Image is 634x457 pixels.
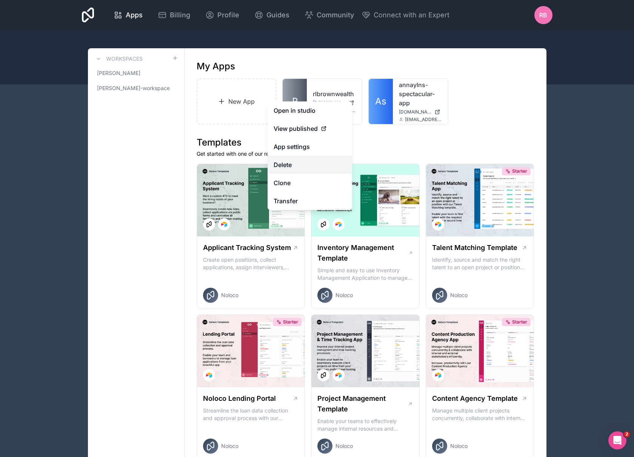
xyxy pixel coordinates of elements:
[374,10,449,20] span: Connect with an Expert
[268,156,352,174] button: Delete
[512,319,527,325] span: Starter
[369,79,393,124] a: As
[539,11,547,20] span: RB
[317,393,408,414] h1: Project Management Template
[268,192,352,210] a: Transfer
[126,10,143,20] span: Apps
[197,78,277,124] a: New App
[435,221,441,227] img: Airtable Logo
[317,10,354,20] span: Community
[197,150,534,158] p: Get started with one of our ready-made templates
[203,393,276,404] h1: Noloco Lending Portal
[197,136,534,149] h1: Templates
[266,10,289,20] span: Guides
[317,417,413,432] p: Enable your teams to effectively manage internal resources and execute client projects on time.
[432,393,518,404] h1: Content Agency Template
[335,372,342,378] img: Airtable Logo
[268,174,352,192] a: Clone
[94,54,143,63] a: Workspaces
[106,55,143,63] h3: Workspaces
[313,100,345,106] span: [DOMAIN_NAME]
[197,60,235,72] h1: My Apps
[435,372,441,378] img: Airtable Logo
[317,267,413,282] p: Simple and easy to use Inventory Management Application to manage your stock, orders and Manufact...
[203,256,299,271] p: Create open positions, collect applications, assign interviewers, centralise candidate feedback a...
[375,95,386,107] span: As
[335,442,353,450] span: Noloco
[608,431,626,449] iframe: Intercom live chat
[274,124,318,133] span: View published
[292,95,298,107] span: R
[362,10,449,20] button: Connect with an Expert
[217,10,239,20] span: Profile
[283,319,298,325] span: Starter
[313,100,356,106] a: [DOMAIN_NAME]
[399,109,442,115] a: [DOMAIN_NAME]
[268,138,352,156] a: App settings
[299,7,360,23] a: Community
[152,7,196,23] a: Billing
[97,69,140,77] span: [PERSON_NAME]
[335,221,342,227] img: Airtable Logo
[317,242,408,264] h1: Inventory Management Template
[313,89,356,98] a: rlbrownwealth
[268,120,352,138] a: View published
[203,407,299,422] p: Streamline the loan data collection and approval process with our Lending Portal template.
[268,101,352,120] a: Open in studio
[624,431,630,437] span: 2
[94,66,178,80] a: [PERSON_NAME]
[335,291,353,299] span: Noloco
[97,84,170,92] span: [PERSON_NAME]-workspace
[206,372,212,378] img: Airtable Logo
[283,79,307,124] a: R
[221,221,227,227] img: Airtable Logo
[221,442,239,450] span: Noloco
[221,291,239,299] span: Noloco
[199,7,245,23] a: Profile
[108,7,149,23] a: Apps
[432,242,517,253] h1: Talent Matching Template
[405,117,442,123] span: [EMAIL_ADDRESS][DOMAIN_NAME]
[450,291,468,299] span: Noloco
[203,242,291,253] h1: Applicant Tracking System
[170,10,190,20] span: Billing
[432,256,528,271] p: Identify, source and match the right talent to an open project or position with our Talent Matchi...
[450,442,468,450] span: Noloco
[399,109,431,115] span: [DOMAIN_NAME]
[248,7,295,23] a: Guides
[432,407,528,422] p: Manage multiple client projects concurrently, collaborate with internal and external stakeholders...
[94,81,178,95] a: [PERSON_NAME]-workspace
[512,168,527,174] span: Starter
[399,80,442,107] a: annaylns-spectacular-app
